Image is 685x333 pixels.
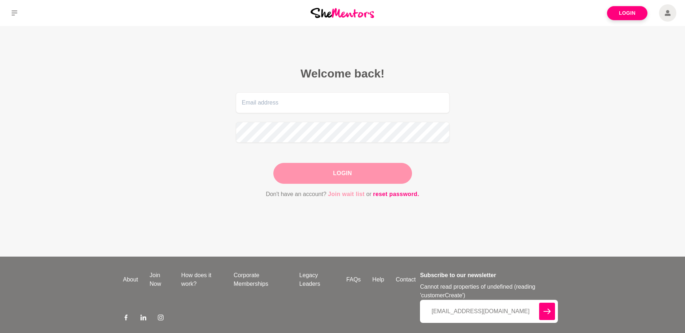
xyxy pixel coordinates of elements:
h2: Welcome back! [236,66,450,81]
input: Email address [236,92,450,113]
a: reset password. [373,190,419,199]
a: How does it work? [175,271,228,288]
a: Login [607,6,647,20]
a: Help [367,275,390,284]
a: Join wait list [328,190,365,199]
a: Contact [390,275,421,284]
a: Legacy Leaders [294,271,341,288]
p: Cannot read properties of undefined (reading 'customerCreate') [420,283,558,300]
input: Email address [420,300,558,323]
img: She Mentors Logo [311,8,374,18]
a: About [117,275,144,284]
a: FAQs [341,275,367,284]
p: Don't have an account? or [236,190,450,199]
a: Instagram [158,314,164,323]
a: Corporate Memberships [228,271,294,288]
a: Join Now [144,271,175,288]
a: Facebook [123,314,129,323]
a: LinkedIn [140,314,146,323]
h4: Subscribe to our newsletter [420,271,558,280]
